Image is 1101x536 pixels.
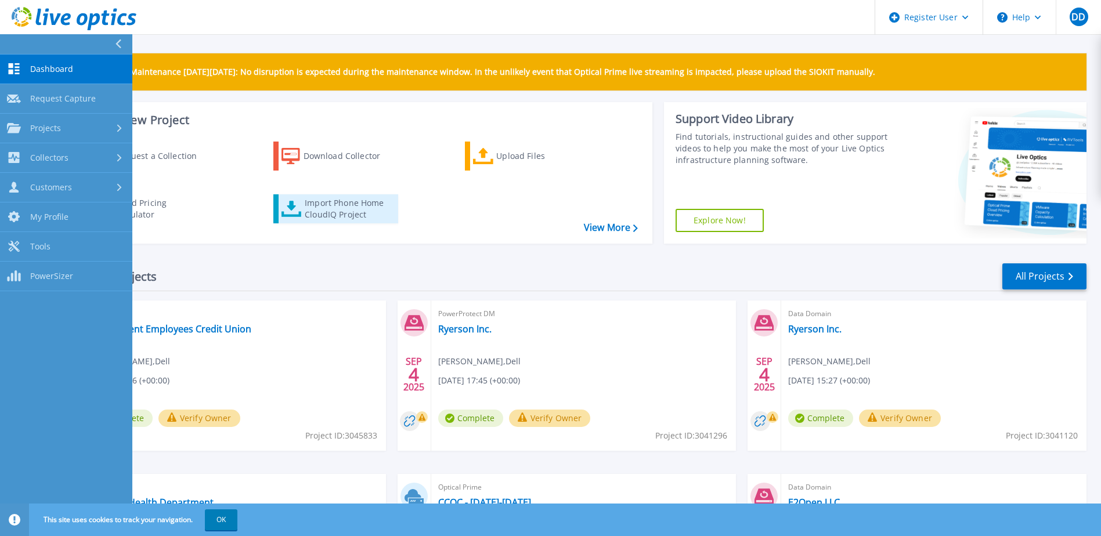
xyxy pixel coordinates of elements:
[30,153,68,163] span: Collectors
[676,131,891,166] div: Find tutorials, instructional guides and other support videos to help you make the most of your L...
[409,370,419,379] span: 4
[676,111,891,126] div: Support Video Library
[88,307,379,320] span: Data Domain
[86,67,875,77] p: Scheduled Maintenance [DATE][DATE]: No disruption is expected during the maintenance window. In t...
[305,429,377,442] span: Project ID: 3045833
[438,307,730,320] span: PowerProtect DM
[788,323,842,335] a: Ryerson Inc.
[438,374,520,387] span: [DATE] 17:45 (+00:00)
[753,353,775,396] div: SEP 2025
[88,497,214,508] a: Houston Health Department
[438,410,503,427] span: Complete
[82,114,637,126] h3: Start a New Project
[584,222,638,233] a: View More
[788,374,870,387] span: [DATE] 15:27 (+00:00)
[304,144,396,168] div: Download Collector
[30,93,96,104] span: Request Capture
[438,481,730,494] span: Optical Prime
[438,355,521,368] span: [PERSON_NAME] , Dell
[438,497,531,508] a: CCOC - [DATE]-[DATE]
[30,64,73,74] span: Dashboard
[205,509,237,530] button: OK
[788,410,853,427] span: Complete
[509,410,591,427] button: Verify Owner
[438,323,492,335] a: Ryerson Inc.
[88,481,379,494] span: Data Domain
[788,307,1080,320] span: Data Domain
[859,410,941,427] button: Verify Owner
[30,123,61,133] span: Projects
[655,429,727,442] span: Project ID: 3041296
[403,353,425,396] div: SEP 2025
[676,209,764,232] a: Explore Now!
[158,410,240,427] button: Verify Owner
[788,497,840,508] a: E2Open LLC
[30,241,50,252] span: Tools
[465,142,594,171] a: Upload Files
[1002,263,1086,289] a: All Projects
[32,509,237,530] span: This site uses cookies to track your navigation.
[82,194,212,223] a: Cloud Pricing Calculator
[82,142,212,171] a: Request a Collection
[788,481,1080,494] span: Data Domain
[1006,429,1078,442] span: Project ID: 3041120
[305,197,395,220] div: Import Phone Home CloudIQ Project
[30,212,68,222] span: My Profile
[114,197,207,220] div: Cloud Pricing Calculator
[30,182,72,193] span: Customers
[1071,12,1085,21] span: DD
[759,370,770,379] span: 4
[496,144,589,168] div: Upload Files
[115,144,208,168] div: Request a Collection
[788,355,871,368] span: [PERSON_NAME] , Dell
[273,142,403,171] a: Download Collector
[88,323,251,335] a: Government Employees Credit Union
[30,271,73,281] span: PowerSizer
